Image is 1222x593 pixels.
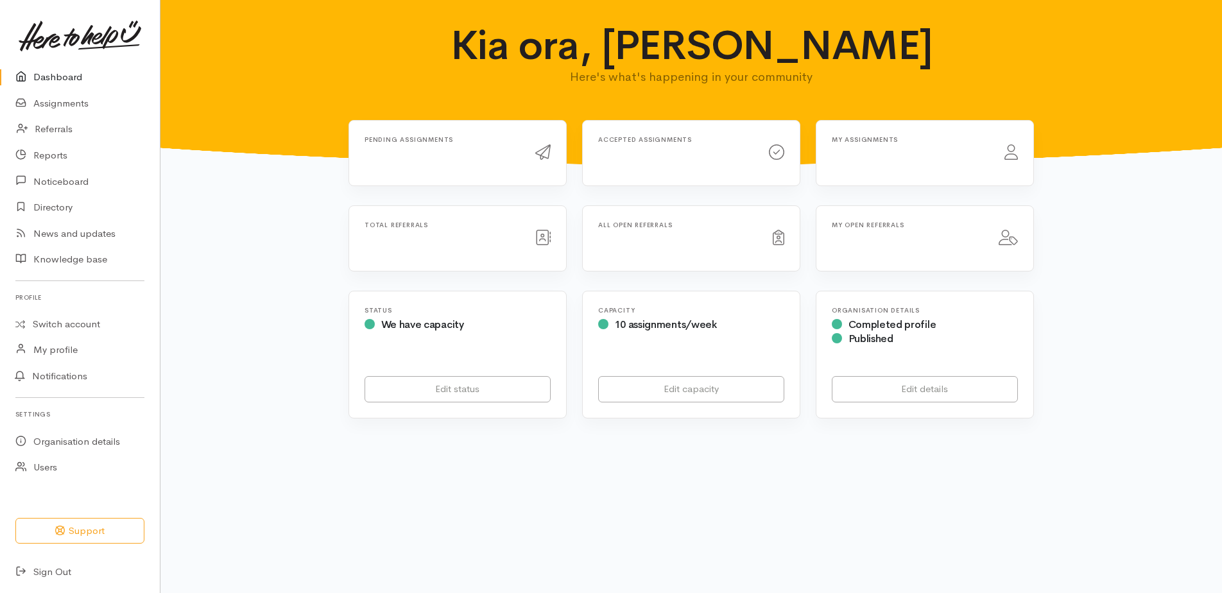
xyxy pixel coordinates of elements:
[832,136,989,143] h6: My assignments
[615,318,717,331] span: 10 assignments/week
[598,136,753,143] h6: Accepted assignments
[442,68,942,86] p: Here's what's happening in your community
[442,23,942,68] h1: Kia ora, [PERSON_NAME]
[365,307,551,314] h6: Status
[598,376,784,402] a: Edit capacity
[381,318,464,331] span: We have capacity
[15,289,144,306] h6: Profile
[598,221,757,228] h6: All open referrals
[848,332,893,345] span: Published
[598,307,784,314] h6: Capacity
[365,221,520,228] h6: Total referrals
[365,136,520,143] h6: Pending assignments
[832,376,1018,402] a: Edit details
[15,518,144,544] button: Support
[832,221,983,228] h6: My open referrals
[15,406,144,423] h6: Settings
[848,318,936,331] span: Completed profile
[365,376,551,402] a: Edit status
[832,307,1018,314] h6: Organisation Details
